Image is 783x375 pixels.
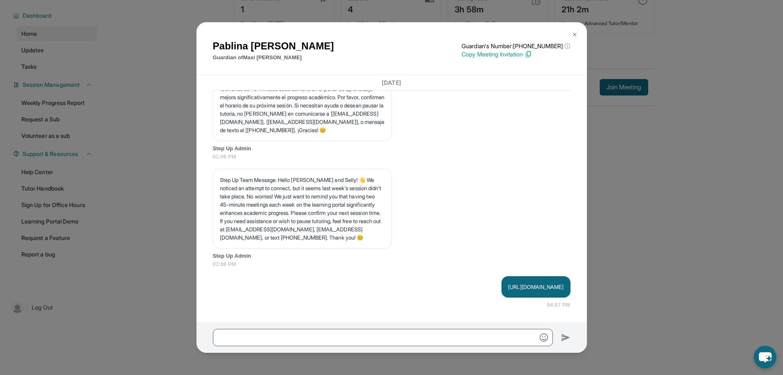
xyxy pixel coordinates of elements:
[571,31,578,38] img: Close Icon
[213,54,334,62] p: Guardian of Maxi [PERSON_NAME]
[213,260,571,268] span: 01:06 PM
[213,252,571,260] span: Step Up Admin
[564,42,570,50] span: ⓘ
[540,333,548,342] img: Emoji
[213,144,571,153] span: Step Up Admin
[220,60,385,134] p: Mensaje del Equipo Step Up: ¡Hola Pablina y Selly! 👋 Notamos un intento de conectar, pero parece ...
[547,301,571,309] span: 04:57 PM
[524,51,532,58] img: Copy Icon
[213,153,571,161] span: 01:06 PM
[561,333,571,342] img: Send icon
[213,39,334,54] h1: Pablina [PERSON_NAME]
[508,283,564,291] p: [URL][DOMAIN_NAME]
[462,42,570,50] p: Guardian's Number: [PHONE_NUMBER]
[462,50,570,58] p: Copy Meeting Invitation
[220,176,385,242] p: Step Up Team Message: Hello [PERSON_NAME] and Selly! 👋 We noticed an attempt to connect, but it s...
[213,79,571,87] h3: [DATE]
[754,346,776,368] button: chat-button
